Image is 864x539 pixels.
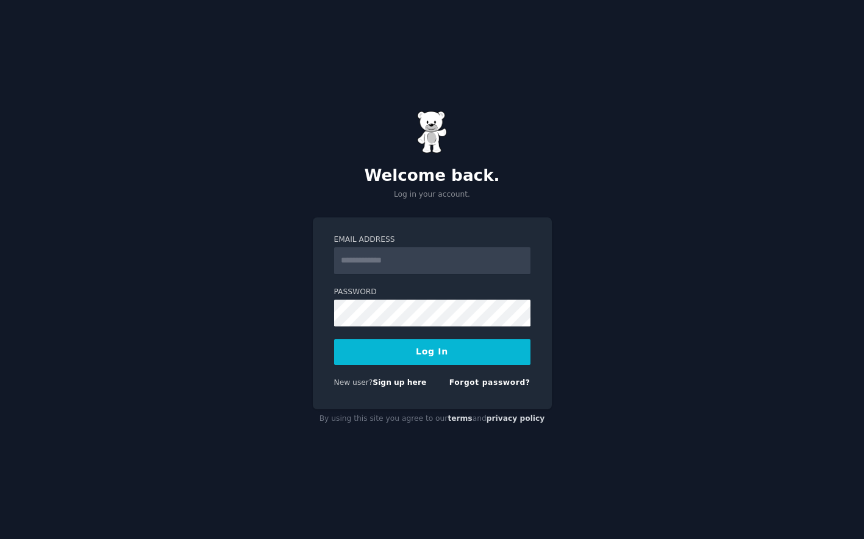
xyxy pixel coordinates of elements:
div: By using this site you agree to our and [313,409,552,429]
a: terms [448,414,472,423]
button: Log In [334,339,530,365]
a: Forgot password? [449,378,530,387]
a: Sign up here [373,378,426,387]
span: New user? [334,378,373,387]
h2: Welcome back. [313,166,552,186]
p: Log in your account. [313,189,552,200]
label: Email Address [334,234,530,245]
img: Gummy Bear [417,111,448,153]
label: Password [334,287,530,298]
a: privacy policy [487,414,545,423]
